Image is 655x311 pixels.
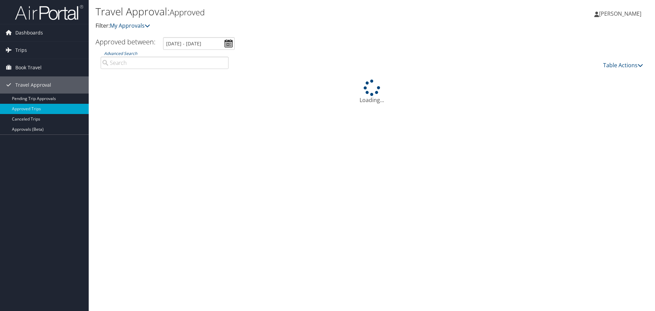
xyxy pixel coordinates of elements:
[15,24,43,41] span: Dashboards
[15,4,83,20] img: airportal-logo.png
[110,22,150,29] a: My Approvals
[603,61,643,69] a: Table Actions
[163,37,235,50] input: [DATE] - [DATE]
[599,10,641,17] span: [PERSON_NAME]
[104,51,137,56] a: Advanced Search
[96,37,156,46] h3: Approved between:
[96,80,648,104] div: Loading...
[170,6,205,18] small: Approved
[594,3,648,24] a: [PERSON_NAME]
[96,4,464,19] h1: Travel Approval:
[15,42,27,59] span: Trips
[101,57,229,69] input: Advanced Search
[96,22,464,30] p: Filter:
[15,76,51,94] span: Travel Approval
[15,59,42,76] span: Book Travel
